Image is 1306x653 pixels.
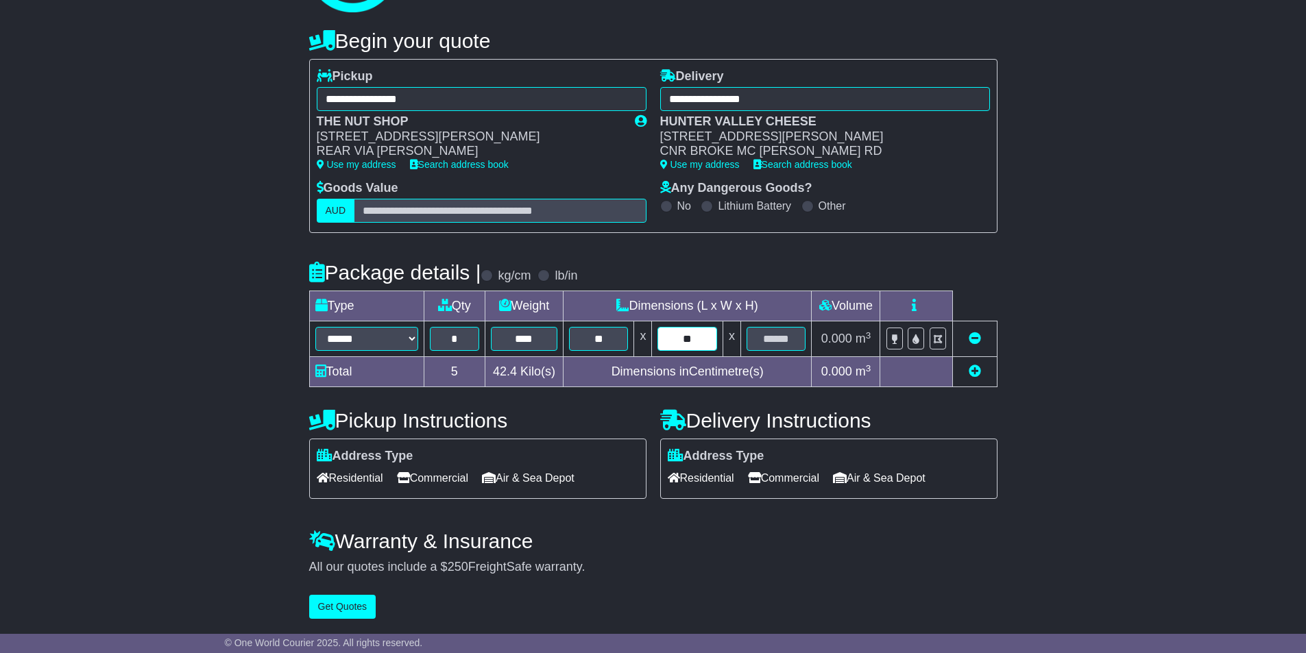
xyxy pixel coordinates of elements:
[555,269,577,284] label: lb/in
[660,114,976,130] div: HUNTER VALLEY CHEESE
[482,467,575,489] span: Air & Sea Depot
[856,332,871,345] span: m
[317,181,398,196] label: Goods Value
[309,261,481,284] h4: Package details |
[819,199,846,212] label: Other
[317,467,383,489] span: Residential
[424,357,485,387] td: 5
[660,144,976,159] div: CNR BROKE MC [PERSON_NAME] RD
[309,357,424,387] td: Total
[969,332,981,345] a: Remove this item
[866,363,871,373] sup: 3
[821,332,852,345] span: 0.000
[660,181,812,196] label: Any Dangerous Goods?
[668,467,734,489] span: Residential
[660,409,997,432] h4: Delivery Instructions
[723,321,740,357] td: x
[397,467,468,489] span: Commercial
[225,637,423,648] span: © One World Courier 2025. All rights reserved.
[821,365,852,378] span: 0.000
[748,467,819,489] span: Commercial
[660,130,976,145] div: [STREET_ADDRESS][PERSON_NAME]
[856,365,871,378] span: m
[660,69,724,84] label: Delivery
[634,321,652,357] td: x
[498,269,531,284] label: kg/cm
[309,29,997,52] h4: Begin your quote
[309,560,997,575] div: All our quotes include a $ FreightSafe warranty.
[317,69,373,84] label: Pickup
[753,159,852,170] a: Search address book
[668,449,764,464] label: Address Type
[424,291,485,321] td: Qty
[677,199,691,212] label: No
[309,291,424,321] td: Type
[317,159,396,170] a: Use my address
[660,159,740,170] a: Use my address
[833,467,926,489] span: Air & Sea Depot
[485,357,563,387] td: Kilo(s)
[317,114,621,130] div: THE NUT SHOP
[410,159,509,170] a: Search address book
[317,130,621,145] div: [STREET_ADDRESS][PERSON_NAME]
[309,409,646,432] h4: Pickup Instructions
[866,330,871,341] sup: 3
[812,291,880,321] td: Volume
[485,291,563,321] td: Weight
[718,199,791,212] label: Lithium Battery
[563,357,812,387] td: Dimensions in Centimetre(s)
[969,365,981,378] a: Add new item
[493,365,517,378] span: 42.4
[317,449,413,464] label: Address Type
[317,144,621,159] div: REAR VIA [PERSON_NAME]
[309,595,376,619] button: Get Quotes
[309,530,997,552] h4: Warranty & Insurance
[448,560,468,574] span: 250
[317,199,355,223] label: AUD
[563,291,812,321] td: Dimensions (L x W x H)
